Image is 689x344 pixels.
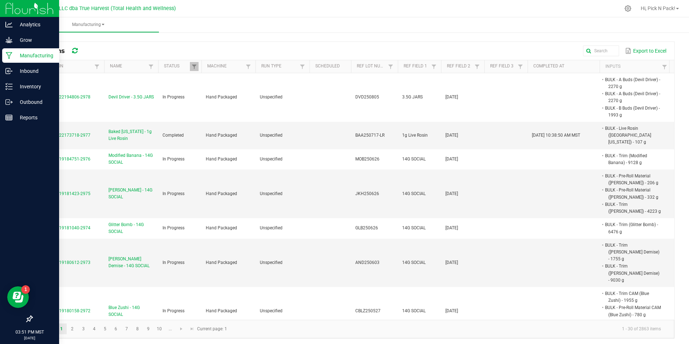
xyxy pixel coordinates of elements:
span: [DATE] [445,260,458,265]
a: Filter [516,62,525,71]
span: In Progress [163,94,185,100]
inline-svg: Outbound [5,98,13,106]
span: MP-20250919180612-2973 [36,260,90,265]
span: [DATE] [445,191,458,196]
a: Page 5 [100,323,110,334]
span: [DATE] [445,94,458,100]
a: Ref Field 3Sortable [490,63,516,69]
span: In Progress [163,156,185,162]
span: MP-20250922194806-2978 [36,94,90,100]
inline-svg: Analytics [5,21,13,28]
li: BULK - Trim (Glitter Bomb) - 6476 g [604,221,661,235]
inline-svg: Grow [5,36,13,44]
a: Page 3 [78,323,89,334]
span: Unspecified [260,191,283,196]
a: Page 8 [132,323,143,334]
p: Grow [13,36,56,44]
th: Inputs [600,60,672,73]
span: Hi, Pick N Pack! [641,5,675,11]
span: MP-20250922173718-2977 [36,133,90,138]
span: [DATE] [445,156,458,162]
span: Hand Packaged [206,191,237,196]
span: 3.5G JARS [402,94,423,100]
span: Modified Banana - 14G SOCIAL [108,152,154,166]
a: Ref Field 2Sortable [447,63,472,69]
p: [DATE] [3,335,56,341]
a: Page 11 [165,323,175,334]
span: Baked [US_STATE] - 1g Live Rosin [108,128,154,142]
li: BULK - Trim ([PERSON_NAME]) - 4223 g [604,201,661,215]
span: Blue Zushi - 14G SOCIAL [108,304,154,318]
span: Manufacturing [17,22,159,28]
p: Inventory [13,82,56,91]
span: Hand Packaged [206,156,237,162]
span: Hand Packaged [206,225,237,230]
span: 14G SOCIAL [402,260,426,265]
span: 14G SOCIAL [402,308,426,313]
span: Go to the next page [178,326,184,332]
span: Unspecified [260,225,283,230]
span: [DATE] [445,308,458,313]
a: Filter [147,62,155,71]
li: BULK - B Buds (Devil Driver) - 1993 g [604,105,661,119]
span: 1g Live Rosin [402,133,428,138]
span: CBLZ250527 [355,308,381,313]
span: [PERSON_NAME] Demise - 14G SOCIAL [108,256,154,269]
span: Hand Packaged [206,260,237,265]
span: Unspecified [260,156,283,162]
p: Inbound [13,67,56,75]
inline-svg: Inventory [5,83,13,90]
span: Devil Driver - 3.5G JARS [108,94,154,101]
span: DVD250805 [355,94,379,100]
span: 14G SOCIAL [402,191,426,196]
a: Go to the last page [187,323,197,334]
a: Page 2 [67,323,77,334]
a: StatusSortable [164,63,190,69]
a: Page 6 [111,323,121,334]
a: Ref Lot NumberSortable [357,63,386,69]
span: MP-20250919181423-2975 [36,191,90,196]
inline-svg: Reports [5,114,13,121]
span: In Progress [163,225,185,230]
span: JKH250626 [355,191,379,196]
li: BULK - Live Rosin ([GEOGRAPHIC_DATA] [US_STATE]) - 107 g [604,125,661,146]
kendo-pager: Current page: 1 [32,320,674,338]
span: Go to the last page [189,326,195,332]
a: Manufacturing [17,17,159,32]
a: Page 9 [143,323,154,334]
li: BULK - A Buds (Devil Driver) - 2270 g [604,90,661,104]
a: Filter [190,62,199,71]
span: [DATE] [445,133,458,138]
a: Page 4 [89,323,99,334]
li: BULK - Trim ([PERSON_NAME] Demise) - 9030 g [604,263,661,284]
a: NameSortable [110,63,146,69]
a: ScheduledSortable [315,63,348,69]
a: Go to the next page [176,323,187,334]
span: BAA250717-LR [355,133,384,138]
span: In Progress [163,260,185,265]
a: Filter [473,62,481,71]
a: MachineSortable [207,63,244,69]
a: Filter [430,62,438,71]
span: GLB250626 [355,225,378,230]
span: AND250603 [355,260,379,265]
div: Manage settings [623,5,632,12]
a: Ref Field 1Sortable [404,63,429,69]
p: Outbound [13,98,56,106]
a: Filter [660,62,669,71]
a: ExtractionSortable [37,63,92,69]
li: BULK - Pre-Roll Material (Blue Zushi) - 70 g [604,318,661,332]
a: Filter [93,62,101,71]
span: [PERSON_NAME] - 14G SOCIAL [108,187,154,200]
span: In Progress [163,308,185,313]
span: Hand Packaged [206,94,237,100]
kendo-pager-info: 1 - 30 of 2863 items [231,323,667,335]
li: BULK - Trim (Modified Banana) - 9128 g [604,152,661,166]
a: Completed AtSortable [533,63,597,69]
span: 14G SOCIAL [402,156,426,162]
inline-svg: Inbound [5,67,13,75]
span: DXR FINANCE 4 LLC dba True Harvest (Total Health and Wellness) [21,5,176,12]
inline-svg: Manufacturing [5,52,13,59]
span: In Progress [163,191,185,196]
